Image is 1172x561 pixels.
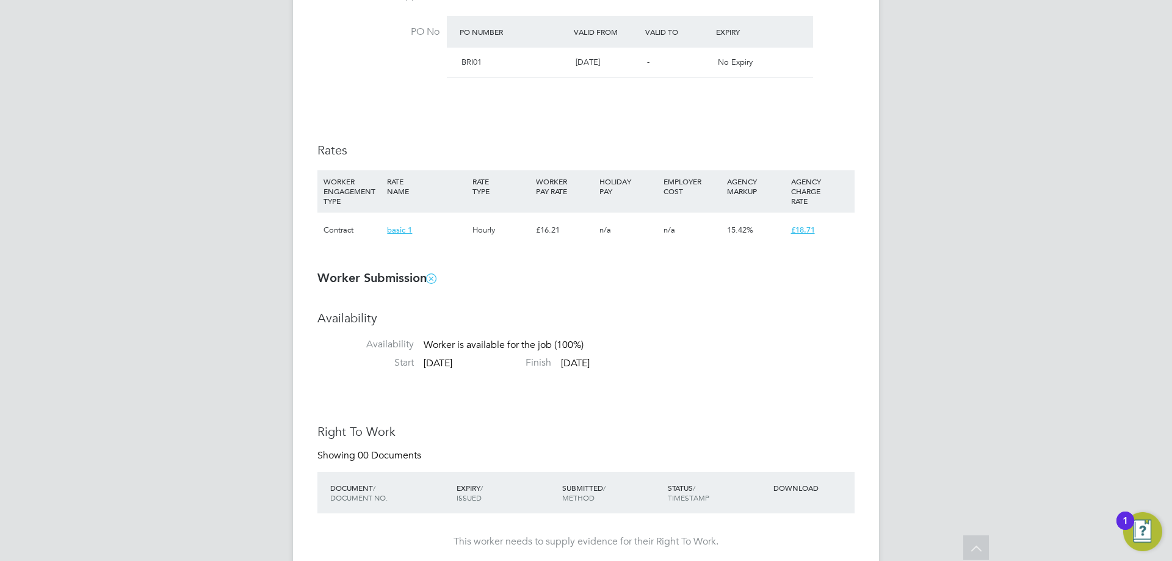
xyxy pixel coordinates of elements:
[327,477,454,509] div: DOCUMENT
[559,477,665,509] div: SUBMITTED
[317,310,855,326] h3: Availability
[599,225,611,235] span: n/a
[660,170,724,202] div: EMPLOYER COST
[461,57,482,67] span: BRI01
[457,493,482,502] span: ISSUED
[788,170,852,212] div: AGENCY CHARGE RATE
[384,170,469,202] div: RATE NAME
[424,339,584,352] span: Worker is available for the job (100%)
[320,170,384,212] div: WORKER ENGAGEMENT TYPE
[603,483,606,493] span: /
[693,483,695,493] span: /
[561,357,590,369] span: [DATE]
[317,357,414,369] label: Start
[320,212,384,248] div: Contract
[533,212,596,248] div: £16.21
[1123,512,1162,551] button: Open Resource Center, 1 new notification
[317,424,855,440] h3: Right To Work
[424,357,452,369] span: [DATE]
[664,225,675,235] span: n/a
[317,26,440,38] label: PO No
[713,21,784,43] div: Expiry
[317,142,855,158] h3: Rates
[770,477,855,499] div: DOWNLOAD
[317,270,436,285] b: Worker Submission
[791,225,815,235] span: £18.71
[576,57,600,67] span: [DATE]
[596,170,660,202] div: HOLIDAY PAY
[373,483,375,493] span: /
[330,535,842,548] div: This worker needs to supply evidence for their Right To Work.
[647,57,649,67] span: -
[724,170,787,202] div: AGENCY MARKUP
[718,57,753,67] span: No Expiry
[469,170,533,202] div: RATE TYPE
[317,449,424,462] div: Showing
[668,493,709,502] span: TIMESTAMP
[480,483,483,493] span: /
[454,477,559,509] div: EXPIRY
[330,493,388,502] span: DOCUMENT NO.
[455,357,551,369] label: Finish
[665,477,770,509] div: STATUS
[727,225,753,235] span: 15.42%
[533,170,596,202] div: WORKER PAY RATE
[317,338,414,351] label: Availability
[469,212,533,248] div: Hourly
[457,21,571,43] div: PO Number
[1123,521,1128,537] div: 1
[358,449,421,461] span: 00 Documents
[387,225,412,235] span: basic 1
[571,21,642,43] div: Valid From
[562,493,595,502] span: METHOD
[642,21,714,43] div: Valid To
